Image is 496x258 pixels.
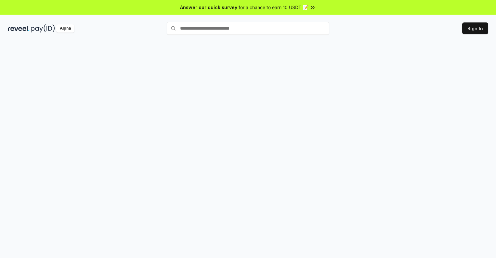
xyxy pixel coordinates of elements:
[8,24,30,33] img: reveel_dark
[180,4,237,11] span: Answer our quick survey
[56,24,74,33] div: Alpha
[31,24,55,33] img: pay_id
[462,22,488,34] button: Sign In
[239,4,308,11] span: for a chance to earn 10 USDT 📝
